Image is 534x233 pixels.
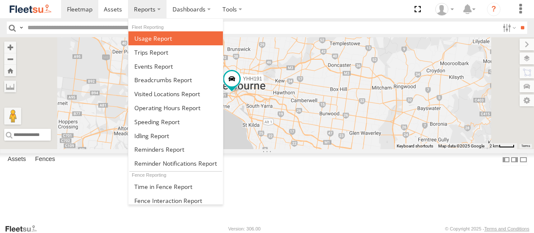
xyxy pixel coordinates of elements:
button: Keyboard shortcuts [397,143,433,149]
label: Map Settings [520,94,534,106]
a: Breadcrumbs Report [128,73,223,87]
span: YHH191 [243,76,262,82]
label: Search Query [18,22,25,34]
div: © Copyright 2025 - [445,226,529,231]
a: Terms and Conditions [484,226,529,231]
button: Zoom out [4,53,16,65]
label: Assets [3,154,30,166]
a: Service Reminder Notifications Report [128,156,223,170]
a: Time in Fences Report [128,180,223,194]
div: Garry Tanner [432,3,457,16]
span: Map data ©2025 Google [438,144,484,148]
label: Hide Summary Table [519,153,528,166]
a: Visit our Website [5,225,44,233]
a: Asset Operating Hours Report [128,101,223,115]
img: fleetsu-logo-horizontal.svg [8,3,53,15]
a: Visited Locations Report [128,87,223,101]
a: Usage Report [128,31,223,45]
a: Terms (opens in new tab) [521,144,530,148]
a: Fleet Speed Report [128,115,223,129]
div: Version: 306.00 [228,226,261,231]
a: Fence Interaction Report [128,194,223,208]
label: Search Filter Options [499,22,517,34]
span: 2 km [489,144,499,148]
a: Idling Report [128,129,223,143]
label: Dock Summary Table to the Left [502,153,510,166]
a: Trips Report [128,45,223,59]
button: Drag Pegman onto the map to open Street View [4,108,21,125]
a: Full Events Report [128,59,223,73]
label: Fences [31,154,59,166]
label: Dock Summary Table to the Right [510,153,519,166]
label: Measure [4,80,16,92]
button: Map scale: 2 km per 33 pixels [487,143,517,149]
button: Zoom Home [4,65,16,76]
button: Zoom in [4,42,16,53]
i: ? [487,3,501,16]
a: Reminders Report [128,142,223,156]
